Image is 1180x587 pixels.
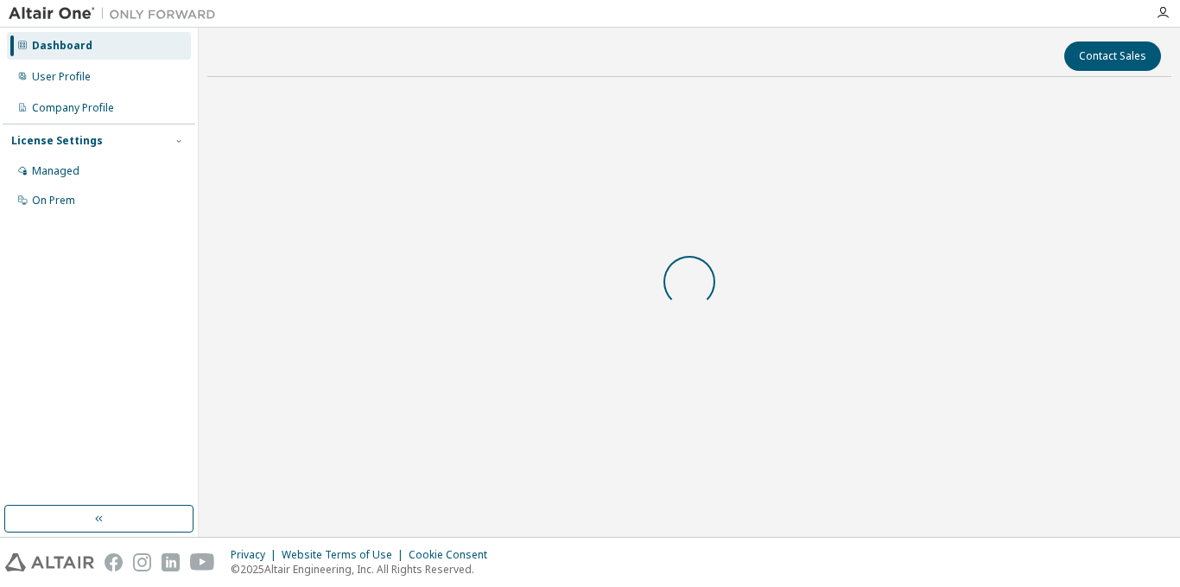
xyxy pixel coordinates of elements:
[32,194,75,207] div: On Prem
[105,553,123,571] img: facebook.svg
[231,548,282,562] div: Privacy
[282,548,409,562] div: Website Terms of Use
[1064,41,1161,71] button: Contact Sales
[5,553,94,571] img: altair_logo.svg
[11,134,103,148] div: License Settings
[32,164,79,178] div: Managed
[133,553,151,571] img: instagram.svg
[231,562,498,577] p: © 2025 Altair Engineering, Inc. All Rights Reserved.
[32,70,91,84] div: User Profile
[190,553,215,571] img: youtube.svg
[162,553,180,571] img: linkedin.svg
[32,101,114,115] div: Company Profile
[9,5,225,22] img: Altair One
[409,548,498,562] div: Cookie Consent
[32,39,92,53] div: Dashboard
